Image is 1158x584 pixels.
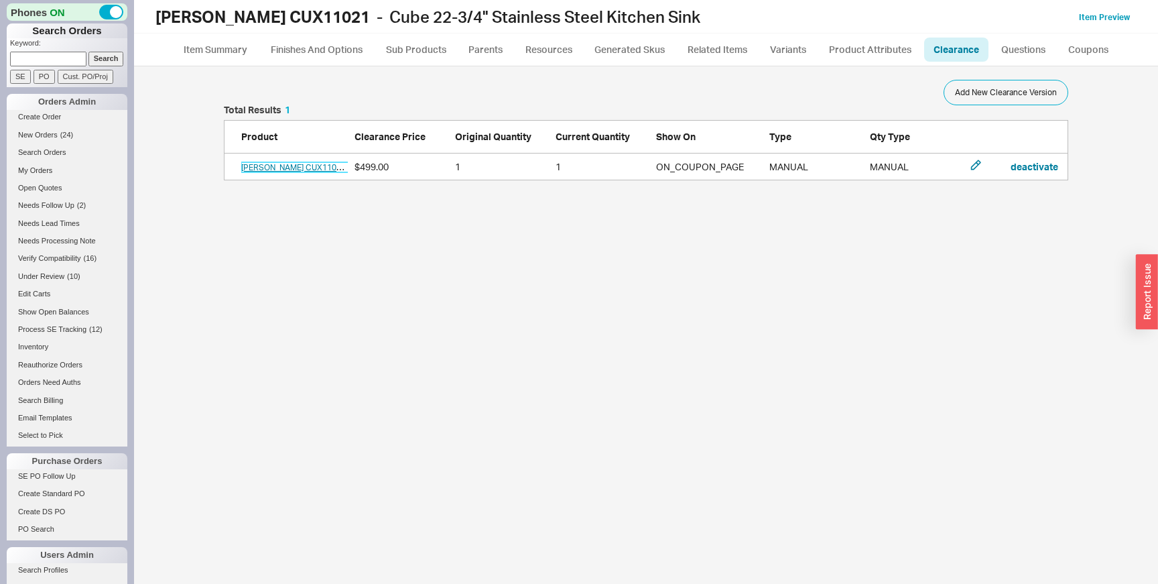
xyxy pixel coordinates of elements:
[7,145,127,160] a: Search Orders
[389,7,700,27] span: Cube 22-3/4" Stainless Steel Kitchen Sink
[84,254,97,262] span: ( 16 )
[60,131,74,139] span: ( 24 )
[769,160,863,174] div: MANUAL
[7,358,127,372] a: Reauthorize Orders
[924,38,988,62] a: Clearance
[819,38,921,62] a: Product Attributes
[7,181,127,195] a: Open Quotes
[515,38,582,62] a: Resources
[7,23,127,38] h1: Search Orders
[656,131,696,142] span: Show On
[67,272,80,280] span: ( 10 )
[10,70,31,84] input: SE
[224,154,1068,180] div: grid
[58,70,113,84] input: Cust. PO/Proj
[18,131,58,139] span: New Orders
[89,325,103,333] span: ( 12 )
[7,270,127,284] a: Under Review(10)
[377,38,456,62] a: Sub Products
[7,375,127,390] a: Orders Need Auths
[7,164,127,178] a: My Orders
[355,131,426,142] span: Clearance Price
[155,7,370,27] b: [PERSON_NAME] CUX11021
[769,131,791,142] span: Type
[7,128,127,142] a: New Orders(24)
[7,394,127,408] a: Search Billing
[991,38,1056,62] a: Questions
[459,38,513,62] a: Parents
[7,453,127,469] div: Purchase Orders
[34,70,55,84] input: PO
[760,38,816,62] a: Variants
[241,131,277,142] span: Product
[955,84,1057,101] span: Add New Clearance Version
[7,305,127,319] a: Show Open Balances
[355,161,389,172] span: $499.00
[18,254,81,262] span: Verify Compatibility
[7,217,127,231] a: Needs Lead Times
[556,131,630,142] span: Current Quantity
[224,105,290,115] h5: Total Results
[585,38,675,62] a: Generated Skus
[870,131,910,142] span: Qty Type
[1059,38,1118,62] a: Coupons
[7,3,127,21] div: Phones
[556,160,649,174] div: 1
[944,80,1068,105] button: Add New Clearance Version
[174,38,257,62] a: Item Summary
[7,563,127,577] a: Search Profiles
[7,505,127,519] a: Create DS PO
[7,110,127,124] a: Create Order
[7,522,127,536] a: PO Search
[18,237,96,245] span: Needs Processing Note
[656,160,763,174] div: ON_COUPON_PAGE
[18,201,74,209] span: Needs Follow Up
[7,340,127,354] a: Inventory
[7,287,127,301] a: Edit Carts
[18,325,86,333] span: Process SE Tracking
[7,428,127,443] a: Select to Pick
[455,160,549,174] div: 1
[870,160,964,174] div: MANUAL
[455,131,531,142] span: Original Quantity
[7,411,127,425] a: Email Templates
[1079,12,1130,22] a: Item Preview
[77,201,86,209] span: ( 2 )
[1011,160,1058,174] button: deactivate
[7,94,127,110] div: Orders Admin
[7,251,127,266] a: Verify Compatibility(16)
[7,323,127,337] a: Process SE Tracking(12)
[7,198,127,213] a: Needs Follow Up(2)
[7,469,127,483] a: SE PO Follow Up
[7,547,127,563] div: Users Admin
[377,7,383,27] span: -
[18,272,64,280] span: Under Review
[259,38,374,62] a: Finishes And Options
[50,5,65,19] span: ON
[88,52,124,66] input: Search
[678,38,757,62] a: Related Items
[285,104,290,115] span: 1
[7,234,127,248] a: Needs Processing Note
[10,38,127,52] p: Keyword:
[7,487,127,501] a: Create Standard PO
[241,162,694,172] a: [PERSON_NAME] CUX11021 Open box sink has a slight dent in corner will not be noticeable once unde...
